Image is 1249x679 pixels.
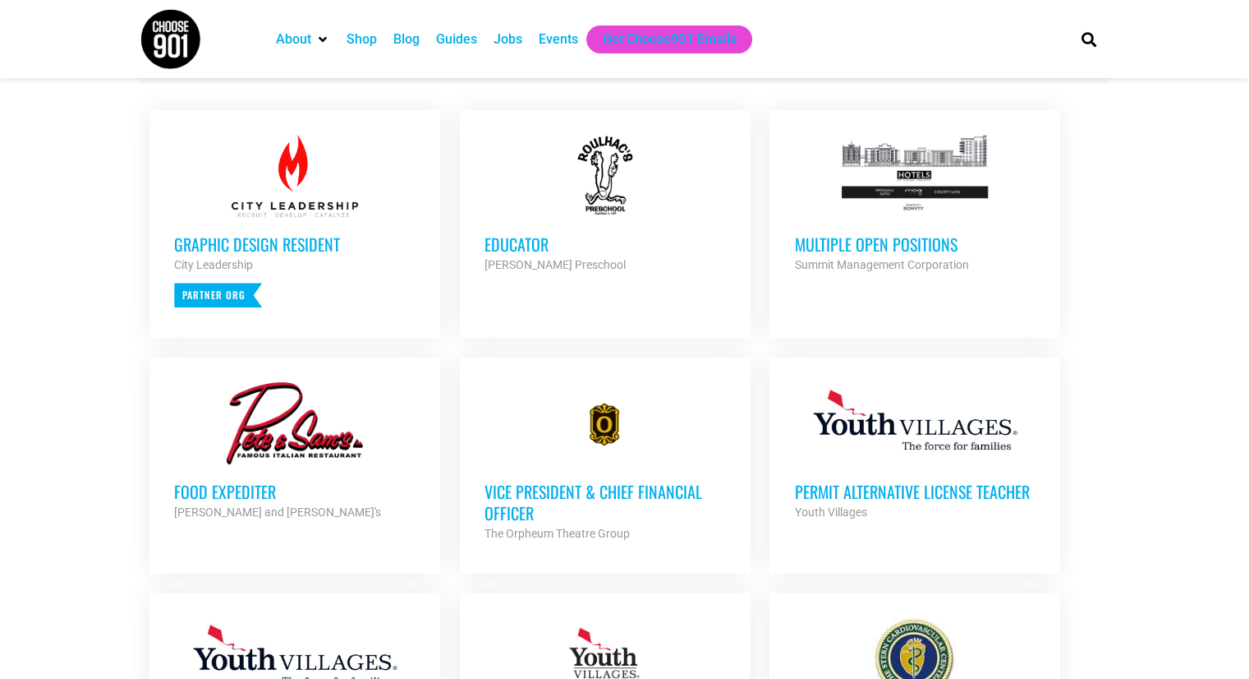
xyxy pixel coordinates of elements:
a: About [276,30,311,49]
strong: Youth Villages [794,506,866,519]
a: Vice President & Chief Financial Officer The Orpheum Theatre Group [460,358,751,568]
a: Educator [PERSON_NAME] Preschool [460,110,751,299]
p: Partner Org [174,283,262,307]
div: About [268,25,338,53]
a: Get Choose901 Emails [603,30,736,49]
a: Multiple Open Positions Summit Management Corporation [769,110,1060,299]
strong: [PERSON_NAME] Preschool [484,258,626,271]
h3: Graphic Design Resident [174,233,416,255]
nav: Main nav [268,25,1053,53]
h3: Multiple Open Positions [794,233,1035,255]
h3: Vice President & Chief Financial Officer [484,481,726,524]
strong: [PERSON_NAME] and [PERSON_NAME]'s [174,506,381,519]
h3: Food Expediter [174,481,416,502]
strong: The Orpheum Theatre Group [484,527,630,540]
div: Search [1075,25,1102,53]
a: Events [539,30,578,49]
h3: Permit Alternative License Teacher [794,481,1035,502]
strong: City Leadership [174,258,253,271]
strong: Summit Management Corporation [794,258,968,271]
h3: Educator [484,233,726,255]
a: Shop [347,30,377,49]
a: Jobs [494,30,522,49]
a: Food Expediter [PERSON_NAME] and [PERSON_NAME]'s [149,358,440,547]
a: Guides [436,30,477,49]
a: Graphic Design Resident City Leadership Partner Org [149,110,440,332]
a: Blog [393,30,420,49]
a: Permit Alternative License Teacher Youth Villages [769,358,1060,547]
